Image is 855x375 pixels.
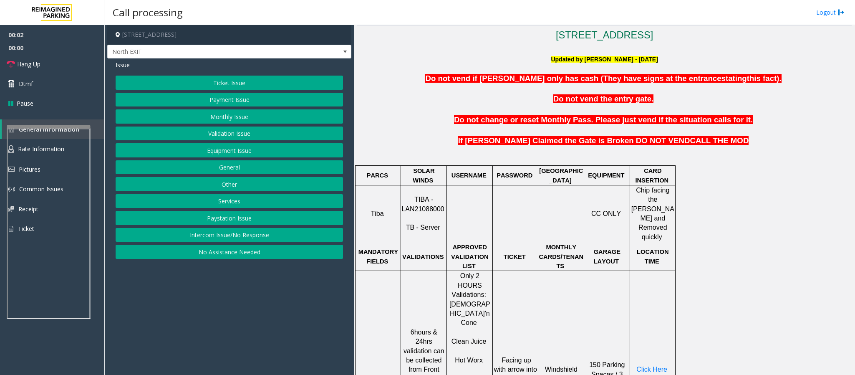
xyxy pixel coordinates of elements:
span: [DEMOGRAPHIC_DATA]'n Cone [449,301,490,327]
span: Do not vend if [PERSON_NAME] only has cash (They have signs at the entrance [425,74,721,83]
span: GARAGE LAYOUT [594,248,620,264]
span: PASSWORD [497,172,532,179]
button: Equipment Issue [116,143,343,157]
span: Hot Worx [455,357,483,364]
button: Intercom Issue/No Response [116,228,343,242]
span: this fact [747,74,777,83]
span: If [PERSON_NAME] Claimed the Gate is Broken DO NOT VEND [458,136,690,145]
span: Clean Juice [451,338,487,345]
button: Services [116,194,343,208]
h3: Call processing [108,2,187,23]
span: Only 2 HOURS Validations: [451,272,486,298]
span: PARCS [367,172,388,179]
button: No Assistance Needed [116,245,343,259]
span: LOCATION TIME [637,248,669,264]
button: Paystation Issue [116,211,343,225]
span: Chip facing the [PERSON_NAME] and Removed quickly [631,187,674,241]
a: Logout [816,8,845,17]
span: USERNAME [451,172,487,179]
button: Ticket Issue [116,76,343,90]
span: MONTHLY CARDS/TENANTS [539,244,583,269]
span: [GEOGRAPHIC_DATA] [539,167,583,183]
font: Updated by [PERSON_NAME] - [DATE] [551,56,658,63]
span: SOLAR WINDS [413,167,434,183]
span: Hang Up [17,60,40,68]
span: CC ONLY [591,210,621,217]
span: Tiba [371,210,384,217]
img: logout [838,8,845,17]
span: Do not change or reset Monthly Pass. Please just vend if the situation calls for it. [454,115,753,124]
span: North EXIT [108,45,303,58]
span: TIBA - LAN21088000 [401,196,444,212]
h4: [STREET_ADDRESS] [107,25,351,45]
span: ). [777,74,781,83]
button: Payment Issue [116,93,343,107]
span: Dtmf [19,79,33,88]
button: Other [116,177,343,191]
span: CARD INSERTION [635,167,668,183]
span: APPROVED VALIDATION LIST [451,244,489,269]
span: Pause [17,99,33,108]
span: EQUIPMENT [588,172,624,179]
span: Do not vend the entry gate. [553,94,653,103]
span: CALL THE MOD [690,136,749,145]
span: Issue [116,61,130,69]
a: Click Here [636,366,667,373]
a: General Information [2,119,104,139]
button: General [116,160,343,175]
span: VALIDATIONS [402,253,444,260]
button: Monthly Issue [116,109,343,124]
a: [STREET_ADDRESS] [556,30,653,41]
span: TICKET [504,253,526,260]
span: stating [721,74,747,83]
button: Validation Issue [116,127,343,141]
span: TB - Server [406,224,440,231]
span: MANDATORY FIELDS [358,248,398,264]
